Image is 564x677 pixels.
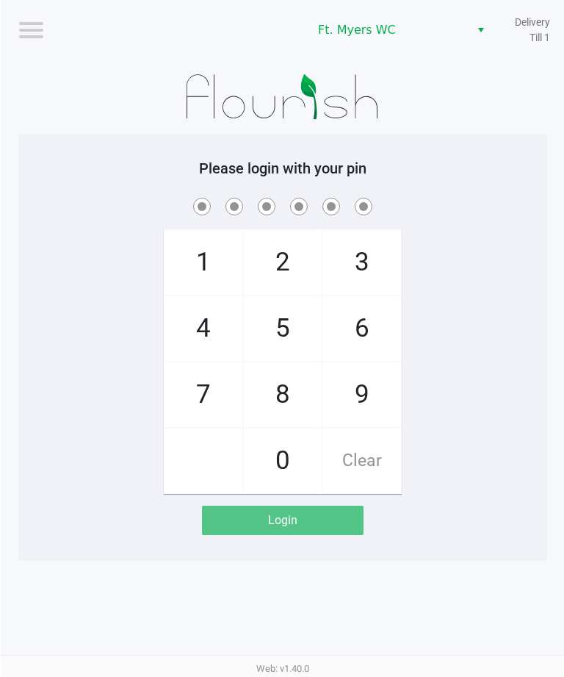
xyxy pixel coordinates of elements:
[469,17,491,43] button: Select
[506,15,549,46] span: Delivery Till 1
[243,230,321,295] span: 2
[243,429,321,493] span: 0
[322,296,400,361] span: 6
[322,429,400,493] span: Clear
[317,21,460,39] span: Ft. Myers WC
[243,296,321,361] span: 5
[243,362,321,427] span: 8
[256,663,308,674] span: Web: v1.40.0
[164,362,242,427] span: 7
[164,230,242,295] span: 1
[322,362,400,427] span: 9
[164,296,242,361] span: 4
[29,160,535,177] h5: Please login with your pin
[322,230,400,295] span: 3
